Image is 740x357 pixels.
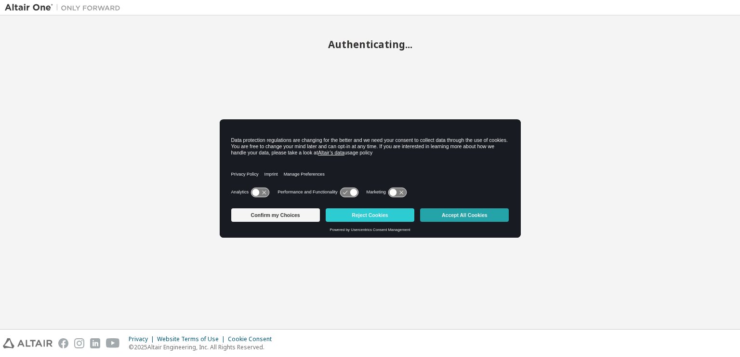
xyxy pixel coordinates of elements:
img: facebook.svg [58,338,68,348]
img: instagram.svg [74,338,84,348]
p: © 2025 Altair Engineering, Inc. All Rights Reserved. [129,343,277,351]
img: linkedin.svg [90,338,100,348]
img: youtube.svg [106,338,120,348]
img: altair_logo.svg [3,338,53,348]
div: Website Terms of Use [157,335,228,343]
img: Altair One [5,3,125,13]
div: Privacy [129,335,157,343]
div: Cookie Consent [228,335,277,343]
h2: Authenticating... [5,38,735,51]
